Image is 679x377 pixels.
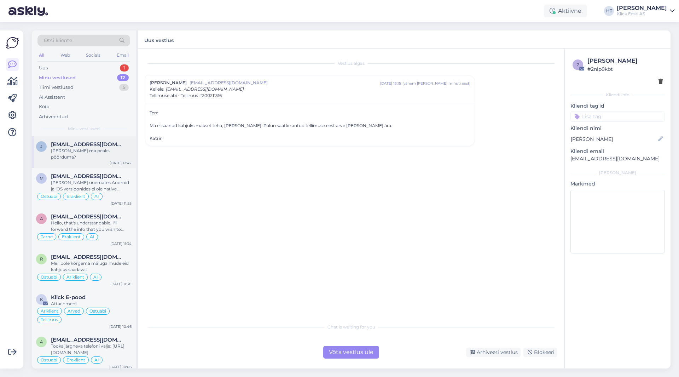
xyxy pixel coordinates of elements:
[150,80,187,86] span: [PERSON_NAME]
[51,148,132,160] div: [PERSON_NAME] ma peaks pöörduma?
[570,102,665,110] p: Kliendi tag'id
[90,235,94,239] span: AI
[150,86,164,92] span: Kellele :
[145,324,557,330] div: Chat is waiting for you
[44,37,72,44] span: Otsi kliente
[115,51,130,60] div: Email
[190,80,380,86] span: [EMAIL_ADDRESS][DOMAIN_NAME]
[110,160,132,166] div: [DATE] 12:42
[544,5,587,17] div: Aktiivne
[41,318,58,322] span: Tellimus
[66,358,85,362] span: Eraklient
[39,64,48,72] div: Uus
[119,84,129,91] div: 5
[51,173,124,179] span: markopats0@gmail.com
[144,35,174,44] label: Uus vestlus
[570,155,665,162] p: [EMAIL_ADDRESS][DOMAIN_NAME]
[41,309,58,313] span: Äriklient
[166,86,244,92] span: [EMAIL_ADDRESS][DOMAIN_NAME]
[39,103,49,110] div: Kõik
[51,141,124,148] span: jelenasurkina@gmail.com
[120,64,129,72] div: 1
[41,275,57,279] span: Ostuabi
[380,81,401,86] div: [DATE] 13:15
[66,194,85,199] span: Eraklient
[150,110,470,142] div: Tere
[68,309,80,313] span: Arved
[51,179,132,192] div: [PERSON_NAME] uuemates Android ja iOS versioonides ei ole native salvestust lubatud.
[571,135,657,143] input: Lisa nimi
[150,122,470,129] div: Ma ei saanud kahjuks makset teha, [PERSON_NAME]. Palun saatke antud tellimuse eest arve [PERSON_N...
[39,84,74,91] div: Tiimi vestlused
[6,36,19,50] img: Askly Logo
[40,176,43,181] span: m
[51,254,124,260] span: rasmus@cargoson.com
[150,135,470,142] div: Katrin
[37,51,46,60] div: All
[577,62,579,67] span: 2
[39,74,76,81] div: Minu vestlused
[40,216,43,221] span: a
[570,170,665,176] div: [PERSON_NAME]
[62,235,81,239] span: Eraklient
[617,5,667,11] div: [PERSON_NAME]
[89,309,106,313] span: Ostuabi
[109,364,132,370] div: [DATE] 10:06
[40,144,42,149] span: j
[604,6,614,16] div: HT
[570,92,665,98] div: Kliendi info
[570,148,665,155] p: Kliendi email
[51,294,86,301] span: Klick E-pood
[40,339,43,344] span: a
[51,260,132,273] div: Meil pole kõrgema mäluga mudeleid kahjuks saadaval.
[94,194,99,199] span: AI
[39,94,65,101] div: AI Assistent
[110,241,132,246] div: [DATE] 11:34
[39,113,68,120] div: Arhiveeritud
[466,348,521,357] div: Arhiveeri vestlus
[570,125,665,132] p: Kliendi nimi
[68,126,100,132] span: Minu vestlused
[66,275,84,279] span: Äriklient
[145,60,557,67] div: Vestlus algas
[40,256,43,262] span: r
[41,235,53,239] span: Tarne
[41,194,57,199] span: Ostuabi
[59,51,71,60] div: Web
[402,81,470,86] div: ( vähem [PERSON_NAME] minuti eest )
[51,343,132,356] div: Tooks järgneva telefoni välja: [URL][DOMAIN_NAME]
[150,92,222,99] span: Tellimuse abi - Tellimus #200211316
[51,337,124,343] span: anu.reismaa89@gmail.com
[93,275,98,279] span: AI
[323,346,379,359] div: Võta vestlus üle
[587,57,663,65] div: [PERSON_NAME]
[94,358,99,362] span: AI
[117,74,129,81] div: 12
[41,358,57,362] span: Ostuabi
[51,220,132,233] div: Hello, that's understandable. I'll forward the info that you wish to cancel.
[51,301,132,307] div: Attachment
[51,213,124,220] span: avpvsop@gmail.com
[617,5,675,17] a: [PERSON_NAME]Klick Eesti AS
[570,180,665,188] p: Märkmed
[111,201,132,206] div: [DATE] 11:55
[587,65,663,73] div: # 2nlp8kbt
[570,111,665,122] input: Lisa tag
[109,324,132,329] div: [DATE] 10:46
[40,297,43,302] span: K
[617,11,667,17] div: Klick Eesti AS
[85,51,102,60] div: Socials
[523,348,557,357] div: Blokeeri
[110,281,132,287] div: [DATE] 11:30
